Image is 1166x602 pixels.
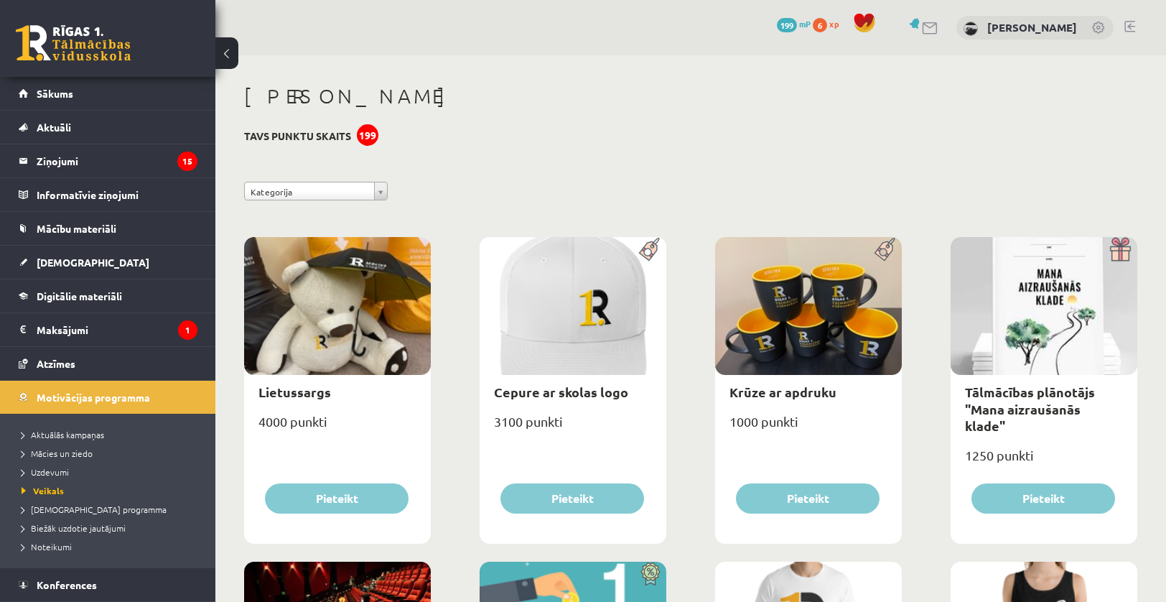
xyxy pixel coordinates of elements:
span: Sākums [37,87,73,100]
a: [DEMOGRAPHIC_DATA] programma [22,503,201,516]
a: Mācies un ziedo [22,447,201,460]
span: Biežāk uzdotie jautājumi [22,522,126,534]
a: Kategorija [244,182,388,200]
a: [DEMOGRAPHIC_DATA] [19,246,197,279]
a: Biežāk uzdotie jautājumi [22,522,201,534]
a: 6 xp [813,18,846,29]
a: Lietussargs [258,384,331,400]
a: Veikals [22,484,201,497]
a: Uzdevumi [22,466,201,478]
img: Atlaide [634,562,666,586]
a: Aktuāli [19,111,197,144]
a: Cepure ar skolas logo [494,384,628,400]
button: Pieteikt [500,483,644,514]
div: 4000 punkti [244,409,431,445]
h1: [PERSON_NAME] [244,84,1137,108]
a: Rīgas 1. Tālmācības vidusskola [16,25,131,61]
button: Pieteikt [736,483,880,514]
a: Aktuālās kampaņas [22,428,201,441]
div: 1250 punkti [951,443,1137,479]
img: Dāvana ar pārsteigumu [1105,237,1137,261]
span: Noteikumi [22,541,72,552]
a: Noteikumi [22,540,201,553]
div: 1000 punkti [715,409,902,445]
a: 199 mP [777,18,811,29]
legend: Informatīvie ziņojumi [37,178,197,211]
a: Tālmācības plānotājs "Mana aizraušanās klade" [965,384,1095,434]
span: [DEMOGRAPHIC_DATA] programma [22,504,167,515]
a: Digitālie materiāli [19,279,197,312]
span: Kategorija [251,182,368,201]
a: Mācību materiāli [19,212,197,245]
legend: Ziņojumi [37,144,197,177]
img: Kārlis Rudzītis [964,22,978,36]
a: Atzīmes [19,347,197,380]
h3: Tavs punktu skaits [244,130,351,142]
span: Motivācijas programma [37,391,150,404]
span: Uzdevumi [22,466,69,478]
button: Pieteikt [971,483,1115,514]
span: Digitālie materiāli [37,290,122,302]
img: Populāra prece [869,237,902,261]
span: Mācību materiāli [37,222,116,235]
a: Konferences [19,568,197,601]
a: Maksājumi1 [19,313,197,346]
span: Veikals [22,485,64,496]
span: mP [799,18,811,29]
i: 1 [178,320,197,340]
span: Atzīmes [37,357,75,370]
i: 15 [177,152,197,171]
span: 199 [777,18,797,32]
button: Pieteikt [265,483,409,514]
span: Konferences [37,578,97,591]
a: Sākums [19,77,197,110]
img: Populāra prece [634,237,666,261]
div: 199 [357,124,378,146]
span: Mācies un ziedo [22,448,93,459]
a: [PERSON_NAME] [987,20,1077,34]
a: Motivācijas programma [19,381,197,414]
span: Aktuālās kampaņas [22,429,104,440]
span: [DEMOGRAPHIC_DATA] [37,256,149,269]
a: Informatīvie ziņojumi [19,178,197,211]
a: Krūze ar apdruku [729,384,836,400]
span: Aktuāli [37,121,71,134]
span: 6 [813,18,827,32]
legend: Maksājumi [37,313,197,346]
span: xp [829,18,839,29]
a: Ziņojumi15 [19,144,197,177]
div: 3100 punkti [480,409,666,445]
